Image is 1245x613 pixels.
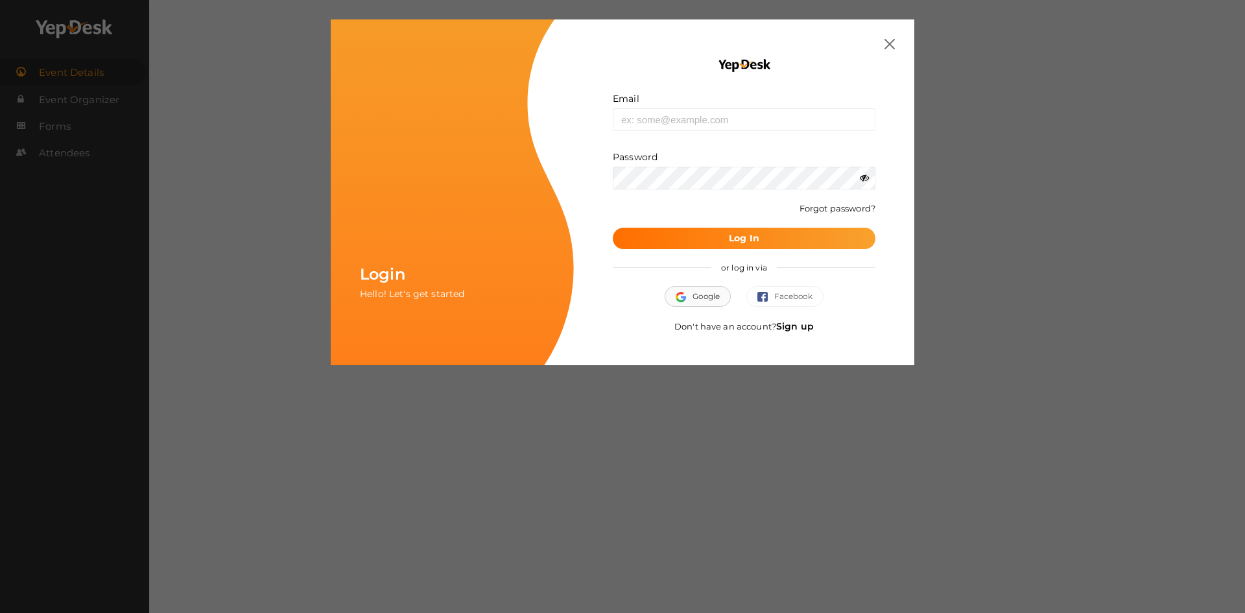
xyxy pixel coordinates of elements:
a: Sign up [776,320,814,332]
b: Log In [729,232,759,244]
a: Forgot password? [800,203,875,213]
span: or log in via [711,253,777,282]
img: facebook.svg [757,292,774,302]
label: Email [613,92,639,105]
span: Hello! Let's get started [360,288,464,300]
img: close.svg [884,39,895,49]
img: google.svg [676,292,693,302]
label: Password [613,150,658,163]
input: ex: some@example.com [613,108,875,131]
span: Don't have an account? [674,321,814,331]
button: Log In [613,228,875,249]
button: Google [665,286,731,307]
span: Login [360,265,405,283]
img: YEP_black_cropped.png [717,58,771,73]
button: Facebook [746,286,824,307]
